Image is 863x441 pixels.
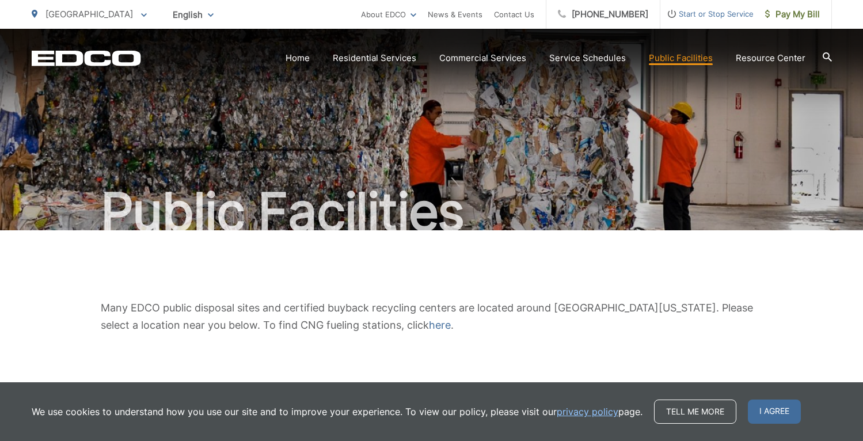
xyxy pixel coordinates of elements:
[649,51,713,65] a: Public Facilities
[333,51,416,65] a: Residential Services
[164,5,222,25] span: English
[45,9,133,20] span: [GEOGRAPHIC_DATA]
[361,7,416,21] a: About EDCO
[549,51,626,65] a: Service Schedules
[748,400,801,424] span: I agree
[429,317,451,334] a: here
[654,400,736,424] a: Tell me more
[101,302,753,331] span: Many EDCO public disposal sites and certified buyback recycling centers are located around [GEOGR...
[32,183,832,241] h1: Public Facilities
[765,7,820,21] span: Pay My Bill
[32,50,141,66] a: EDCD logo. Return to the homepage.
[736,51,805,65] a: Resource Center
[494,7,534,21] a: Contact Us
[557,405,618,419] a: privacy policy
[32,405,643,419] p: We use cookies to understand how you use our site and to improve your experience. To view our pol...
[439,51,526,65] a: Commercial Services
[428,7,482,21] a: News & Events
[286,51,310,65] a: Home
